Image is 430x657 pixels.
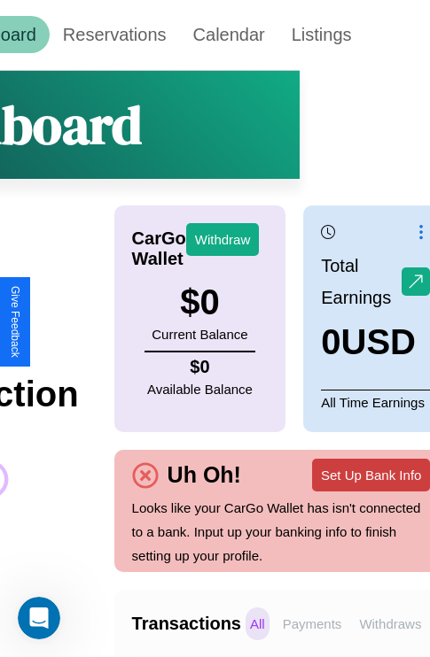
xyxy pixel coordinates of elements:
[152,282,247,322] h3: $ 0
[147,357,253,377] h4: $ 0
[132,228,186,269] h4: CarGo Wallet
[321,390,430,414] p: All Time Earnings
[312,459,430,491] button: Set Up Bank Info
[278,607,347,640] p: Payments
[50,16,180,53] a: Reservations
[159,462,250,488] h4: Uh Oh!
[180,16,278,53] a: Calendar
[132,614,241,634] h4: Transactions
[147,377,253,401] p: Available Balance
[246,607,270,640] p: All
[321,322,430,362] h3: 0 USD
[355,607,426,640] p: Withdraws
[18,597,60,639] iframe: Intercom live chat
[186,223,260,256] button: Withdraw
[278,16,365,53] a: Listings
[152,322,247,346] p: Current Balance
[321,250,402,313] p: Total Earnings
[9,286,21,358] div: Give Feedback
